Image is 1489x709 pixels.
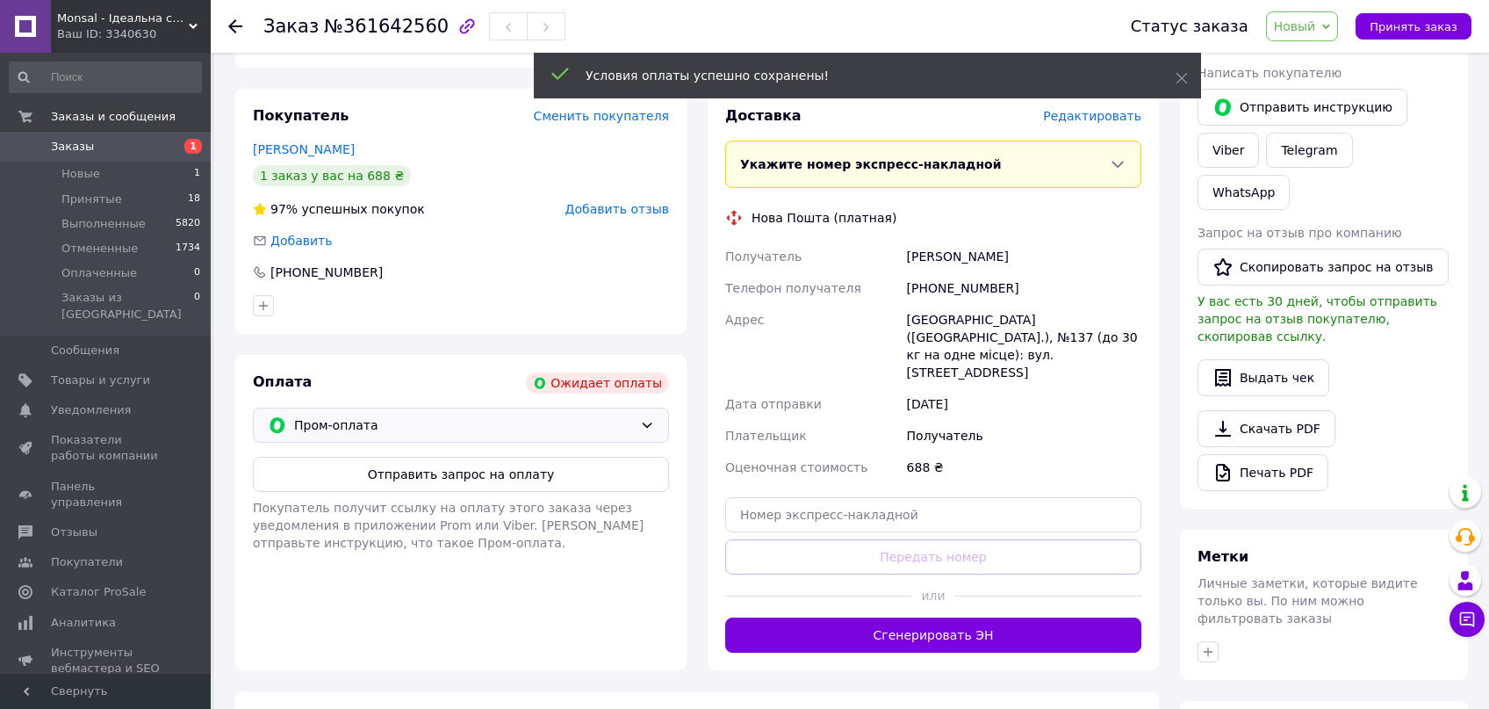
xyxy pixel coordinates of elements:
span: Пром-оплата [294,416,633,435]
span: Метки [1198,548,1248,565]
div: [PERSON_NAME] [903,241,1145,272]
span: №361642560 [324,16,449,37]
div: [DATE] [903,388,1145,420]
span: 0 [194,265,200,281]
div: [PHONE_NUMBER] [903,272,1145,304]
span: Покупатель получит ссылку на оплату этого заказа через уведомления в приложении Prom или Viber. [... [253,501,644,550]
span: Получатель [725,250,802,264]
span: Каталог ProSale [51,584,146,600]
span: Укажите номер экспресс-накладной [740,157,1002,171]
span: Редактировать [1043,109,1141,123]
span: Оценочная стоимость [725,460,868,474]
a: [PERSON_NAME] [253,142,355,156]
span: 18 [188,192,200,207]
div: Получатель [903,420,1145,452]
input: Номер экспресс-накладной [725,497,1141,532]
button: Принять заказ [1356,13,1471,40]
span: Личные заметки, которые видите только вы. По ним можно фильтровать заказы [1198,576,1418,626]
span: Monsal - Ідеальна сантехніка [57,11,189,26]
span: Отмененные [61,241,138,257]
div: [GEOGRAPHIC_DATA] ([GEOGRAPHIC_DATA].), №137 (до 30 кг на одне місце): вул. [STREET_ADDRESS] [903,304,1145,388]
span: Новый [1274,19,1316,33]
button: Отправить запрос на оплату [253,457,669,492]
span: 5820 [176,216,200,232]
span: Адрес [725,313,764,327]
span: Отзывы [51,525,97,540]
a: Печать PDF [1198,454,1328,491]
span: Доставка [725,107,802,124]
span: Новые [61,166,100,182]
div: 1 заказ у вас на 688 ₴ [253,165,411,186]
a: WhatsApp [1198,175,1290,210]
span: Оплата [253,373,312,390]
div: Статус заказа [1131,18,1248,35]
span: Заказы [51,139,94,155]
button: Скопировать запрос на отзыв [1198,249,1449,286]
span: 1 [194,166,200,182]
span: Покупатели [51,554,123,570]
span: Сообщения [51,343,119,358]
span: Уведомления [51,402,131,418]
span: 97% [270,202,298,216]
button: Сгенерировать ЭН [725,618,1141,653]
span: Написать покупателю [1198,66,1342,80]
button: Выдать чек [1198,359,1329,396]
span: Заказы из [GEOGRAPHIC_DATA] [61,290,194,322]
span: Оплаченные [61,265,137,281]
span: Панель управления [51,479,162,510]
span: Выполненные [61,216,146,232]
span: Запрос на отзыв про компанию [1198,226,1402,240]
div: Ожидает оплаты [526,373,669,394]
button: Чат с покупателем [1449,602,1485,637]
div: Вернуться назад [228,18,242,35]
span: или [912,587,953,604]
span: Инструменты вебмастера и SEO [51,645,162,676]
button: Отправить инструкцию [1198,89,1407,126]
div: Ваш ID: 3340630 [57,26,211,42]
span: Заказы и сообщения [51,109,176,125]
span: 1734 [176,241,200,257]
span: Показатели работы компании [51,432,162,464]
span: Товары и услуги [51,373,150,388]
span: Принятые [61,192,122,207]
span: Сменить покупателя [534,109,669,123]
div: успешных покупок [253,200,425,218]
a: Скачать PDF [1198,410,1335,447]
span: Покупатель [253,107,349,124]
span: Дата отправки [725,397,822,411]
div: [PHONE_NUMBER] [269,264,385,281]
span: Плательщик [725,429,807,443]
input: Поиск [9,61,202,93]
span: Добавить [270,234,332,248]
span: Телефон получателя [725,281,861,295]
span: Принять заказ [1370,20,1457,33]
div: 688 ₴ [903,452,1145,483]
span: Аналитика [51,615,116,631]
div: Нова Пошта (платная) [747,209,901,227]
span: 0 [194,290,200,322]
span: Заказ [263,16,319,37]
a: Viber [1198,133,1259,168]
span: 1 [184,139,202,154]
span: У вас есть 30 дней, чтобы отправить запрос на отзыв покупателю, скопировав ссылку. [1198,294,1437,344]
div: Условия оплаты успешно сохранены! [586,67,1132,84]
a: Telegram [1266,133,1352,168]
span: Добавить отзыв [565,202,669,216]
